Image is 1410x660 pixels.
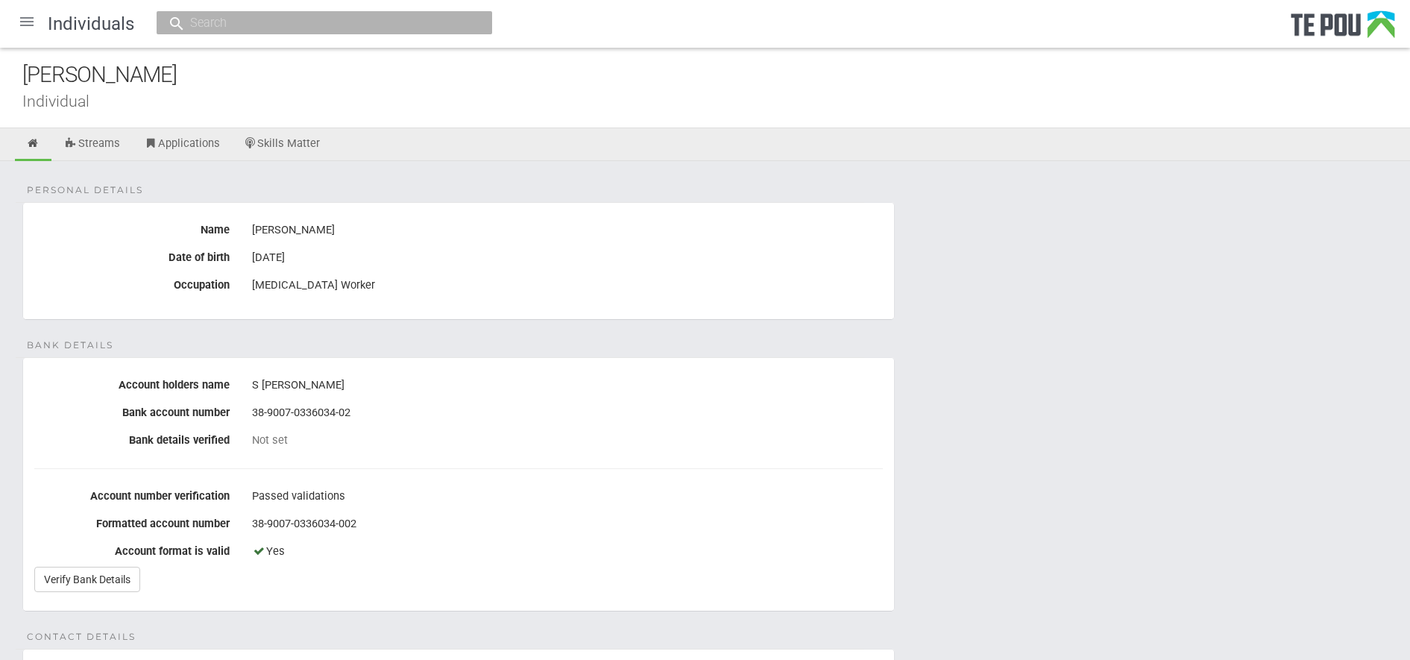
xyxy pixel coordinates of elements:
div: [PERSON_NAME] [252,218,883,243]
label: Formatted account number [23,512,241,530]
label: Name [23,218,241,236]
div: Passed validations [252,484,883,509]
a: Streams [53,128,131,161]
div: [MEDICAL_DATA] Worker [252,273,883,298]
div: S [PERSON_NAME] [252,373,883,398]
div: Not set [252,433,883,447]
span: Bank details [27,339,113,352]
a: Skills Matter [233,128,332,161]
label: Account format is valid [23,539,241,558]
a: Verify Bank Details [34,567,140,592]
div: Individual [22,93,1410,109]
label: Bank account number [23,400,241,419]
div: [PERSON_NAME] [22,59,1410,91]
label: Occupation [23,273,241,292]
label: Account number verification [23,484,241,503]
div: Yes [252,539,883,565]
span: Contact details [27,630,136,644]
div: 38-9007-0336034-02 [252,400,883,426]
input: Search [186,15,448,31]
span: Personal details [27,183,143,197]
label: Date of birth [23,245,241,264]
label: Bank details verified [23,428,241,447]
label: Account holders name [23,373,241,392]
div: [DATE] [252,245,883,271]
div: 38-9007-0336034-002 [252,512,883,537]
a: Applications [133,128,231,161]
